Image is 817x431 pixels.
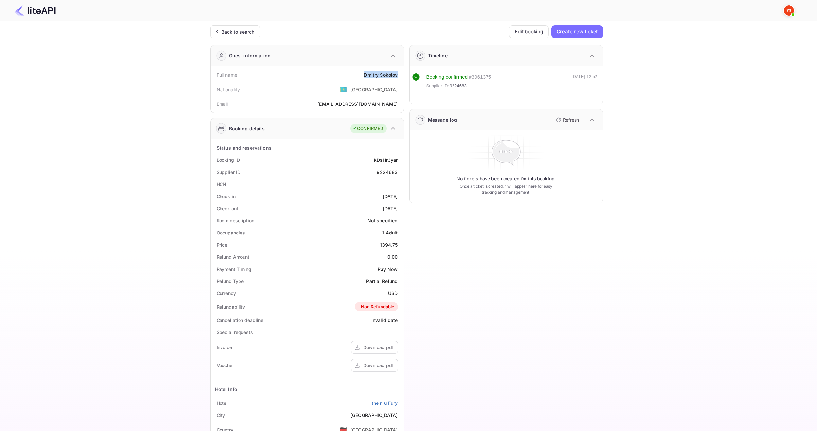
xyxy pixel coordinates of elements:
button: Refresh [552,115,582,125]
div: Invalid date [371,317,398,324]
div: 0.00 [387,253,398,260]
div: Room description [217,217,254,224]
div: Full name [217,71,237,78]
div: Back to search [222,28,255,35]
div: Currency [217,290,236,297]
img: Yandex Support [784,5,794,16]
div: Payment Timing [217,266,252,272]
div: USD [388,290,398,297]
div: 1394.75 [380,241,398,248]
div: Refund Amount [217,253,250,260]
p: Refresh [563,116,579,123]
button: Create new ticket [551,25,603,38]
p: No tickets have been created for this booking. [456,176,556,182]
div: Timeline [428,52,448,59]
div: HCN [217,181,227,188]
div: Not specified [367,217,398,224]
div: Cancellation deadline [217,317,263,324]
div: Email [217,101,228,107]
div: Voucher [217,362,234,369]
div: Special requests [217,329,253,336]
div: [GEOGRAPHIC_DATA] [350,412,398,419]
div: Supplier ID [217,169,240,176]
div: Hotel [217,400,228,406]
div: Non Refundable [356,304,394,310]
div: 9224683 [377,169,398,176]
div: [GEOGRAPHIC_DATA] [350,86,398,93]
div: Refundability [217,303,245,310]
div: Status and reservations [217,144,272,151]
div: [DATE] [383,193,398,200]
div: Price [217,241,228,248]
div: Pay Now [378,266,398,272]
div: Download pdf [363,344,394,351]
button: Edit booking [509,25,549,38]
span: United States [340,84,347,95]
div: Partial Refund [366,278,398,285]
div: Dmitry Sokolov [364,71,398,78]
div: Message log [428,116,457,123]
span: Supplier ID: [426,83,449,89]
div: Download pdf [363,362,394,369]
div: Booking confirmed [426,73,468,81]
p: Once a ticket is created, it will appear here for easy tracking and management. [454,183,558,195]
div: Hotel Info [215,386,238,393]
div: Nationality [217,86,240,93]
div: [EMAIL_ADDRESS][DOMAIN_NAME] [317,101,398,107]
div: 1 Adult [382,229,398,236]
div: Check out [217,205,238,212]
div: [DATE] [383,205,398,212]
div: kDsHr3yar [374,157,398,163]
div: [DATE] 12:52 [572,73,597,92]
div: Check-in [217,193,236,200]
div: City [217,412,225,419]
div: Occupancies [217,229,245,236]
div: Booking ID [217,157,240,163]
span: 9224683 [450,83,467,89]
img: LiteAPI Logo [14,5,56,16]
div: # 3961375 [469,73,491,81]
div: Refund Type [217,278,244,285]
a: the niu Fury [372,400,398,406]
div: Invoice [217,344,232,351]
div: Booking details [229,125,265,132]
div: Guest information [229,52,271,59]
div: CONFIRMED [352,125,383,132]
